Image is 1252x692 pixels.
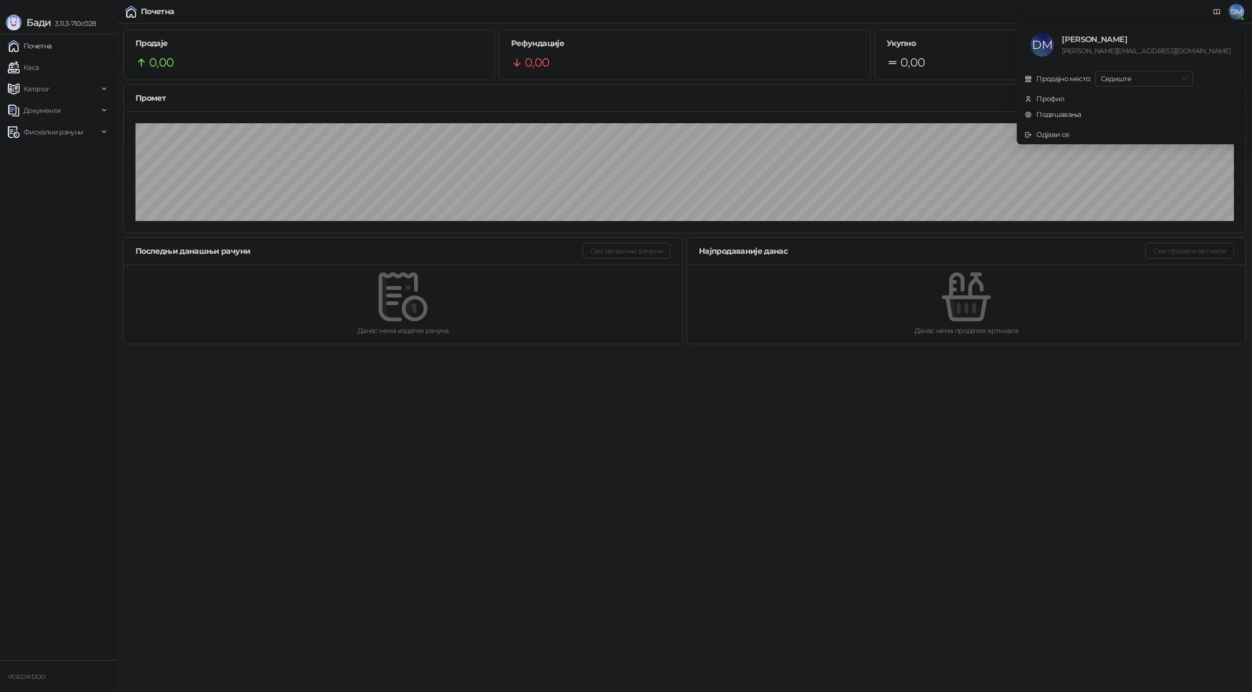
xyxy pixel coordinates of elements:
span: Седиште [1101,71,1187,86]
a: Подешавања [1025,110,1081,119]
span: 0,00 [900,53,925,72]
div: Продајно место: [1036,73,1091,84]
button: Сви продати артикли [1145,243,1234,259]
div: Одјави се [1036,129,1069,140]
div: Данас нема продатих артикала [703,325,1230,336]
img: Logo [6,15,22,30]
span: Фискални рачуни [23,122,83,142]
a: Почетна [8,36,52,56]
h5: Укупно [887,38,1234,49]
span: Бади [26,17,51,28]
small: VESCON DOO [8,673,45,680]
h5: Продаје [135,38,483,49]
h5: Рефундације [511,38,858,49]
button: Сви данашњи рачуни [582,243,671,259]
span: DM [1229,4,1244,20]
div: Данас нема издатих рачуна [139,325,667,336]
span: Каталог [23,79,50,99]
div: Почетна [141,8,175,16]
div: Последњи данашњи рачуни [135,245,582,257]
div: Профил [1036,93,1064,104]
div: [PERSON_NAME][EMAIL_ADDRESS][DOMAIN_NAME] [1062,45,1230,56]
span: 3.11.3-710c028 [51,19,96,28]
div: [PERSON_NAME] [1062,33,1230,45]
a: Документација [1209,4,1225,20]
span: Документи [23,101,61,120]
div: Промет [135,92,1234,104]
a: Каса [8,58,39,77]
span: 0,00 [149,53,174,72]
div: Најпродаваније данас [699,245,1145,257]
span: DM [1030,33,1054,57]
span: 0,00 [525,53,549,72]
